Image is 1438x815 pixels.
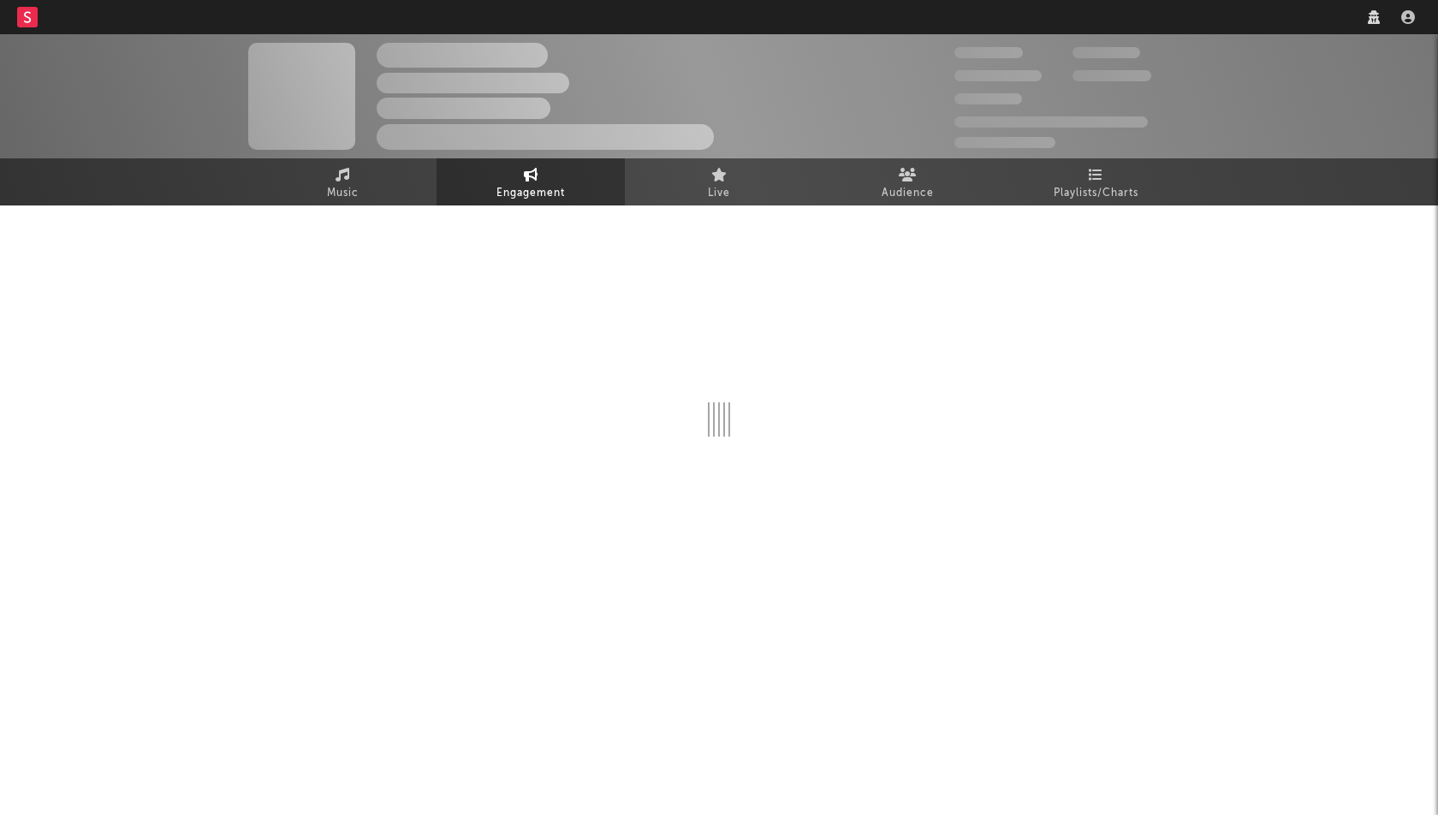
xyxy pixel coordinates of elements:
[954,93,1022,104] span: 100 000
[1001,158,1190,205] a: Playlists/Charts
[954,137,1055,148] span: Jump Score: 85.0
[1054,183,1138,204] span: Playlists/Charts
[954,70,1042,81] span: 50 000 000
[954,116,1148,128] span: 50 000 000 Monthly Listeners
[496,183,565,204] span: Engagement
[248,158,437,205] a: Music
[954,47,1023,58] span: 300 000
[1073,47,1140,58] span: 100 000
[1073,70,1151,81] span: 1 000 000
[882,183,934,204] span: Audience
[327,183,359,204] span: Music
[813,158,1001,205] a: Audience
[708,183,730,204] span: Live
[437,158,625,205] a: Engagement
[625,158,813,205] a: Live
